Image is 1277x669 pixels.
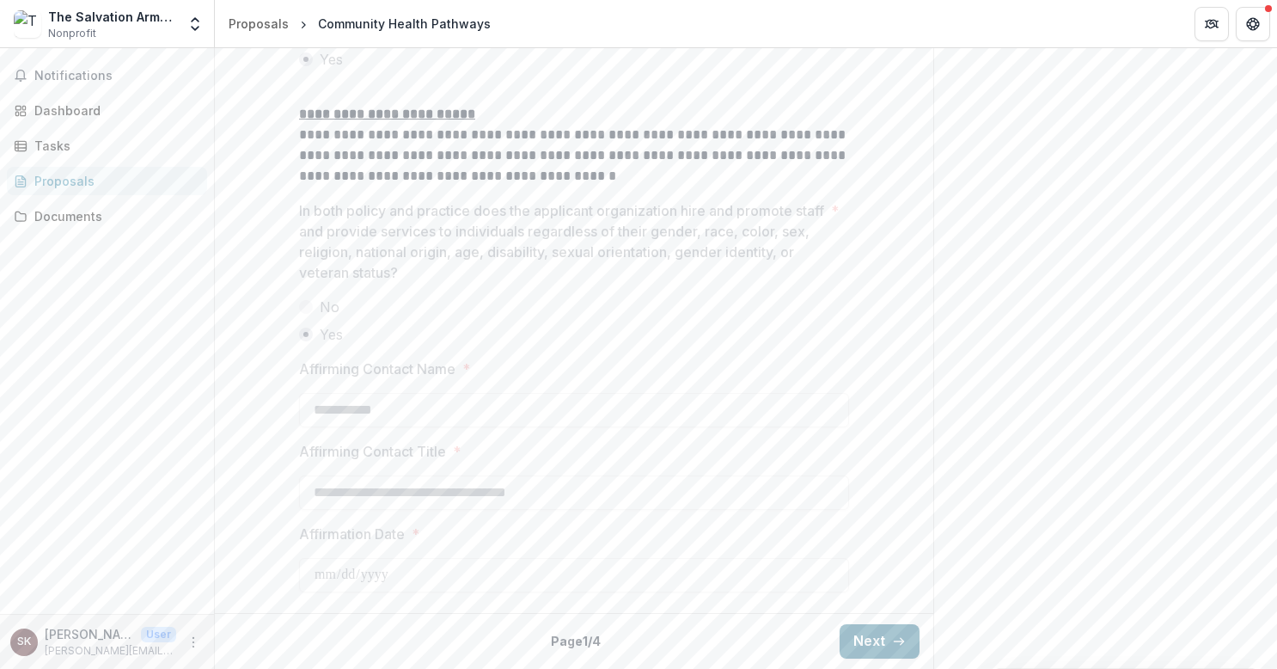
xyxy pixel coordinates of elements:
[7,62,207,89] button: Notifications
[840,624,920,659] button: Next
[222,11,498,36] nav: breadcrumb
[48,8,176,26] div: The Salvation Army Midland Division
[299,359,455,379] p: Affirming Contact Name
[7,167,207,195] a: Proposals
[318,15,491,33] div: Community Health Pathways
[7,132,207,160] a: Tasks
[1236,7,1270,41] button: Get Help
[7,96,207,125] a: Dashboard
[183,7,207,41] button: Open entity switcher
[7,202,207,230] a: Documents
[45,625,134,643] p: [PERSON_NAME]
[551,632,601,650] p: Page 1 / 4
[1195,7,1229,41] button: Partners
[34,137,193,155] div: Tasks
[299,441,446,462] p: Affirming Contact Title
[229,15,289,33] div: Proposals
[299,524,405,544] p: Affirmation Date
[299,200,824,283] p: In both policy and practice does the applicant organization hire and promote staff and provide se...
[45,643,176,659] p: [PERSON_NAME][EMAIL_ADDRESS][PERSON_NAME][DOMAIN_NAME]
[320,49,343,70] span: Yes
[34,172,193,190] div: Proposals
[14,10,41,38] img: The Salvation Army Midland Division
[222,11,296,36] a: Proposals
[183,632,204,653] button: More
[34,69,200,83] span: Notifications
[34,101,193,120] div: Dashboard
[17,636,31,648] div: Stacey Koeller
[320,324,343,345] span: Yes
[141,627,176,642] p: User
[34,207,193,225] div: Documents
[48,26,96,41] span: Nonprofit
[320,297,339,317] span: No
